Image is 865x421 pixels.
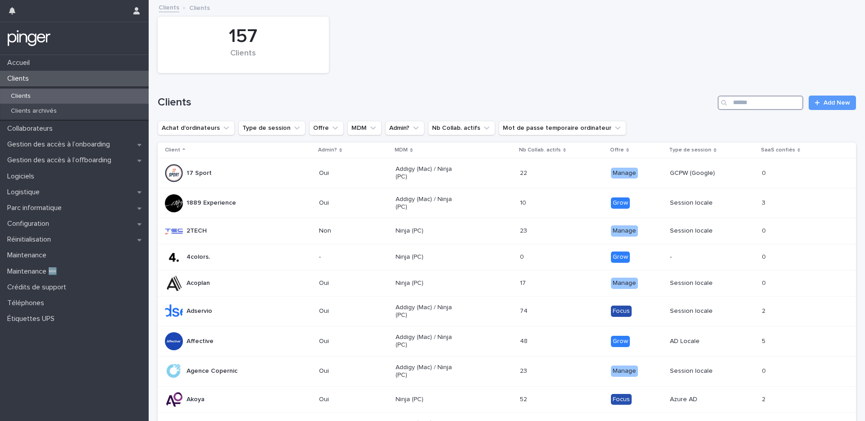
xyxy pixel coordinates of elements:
p: Session locale [670,307,734,315]
div: Clients [173,49,314,68]
p: 2 [762,394,767,403]
span: Add New [824,100,850,106]
p: - [670,253,734,261]
p: Addigy (Mac) / Ninja (PC) [396,165,460,181]
button: Mot de passe temporaire ordinateur [499,121,626,135]
tr: 4colors.-Ninja (PC)00 Grow-00 [158,244,856,270]
button: Achat d'ordinateurs [158,121,235,135]
div: Manage [611,168,638,179]
p: 0 [762,168,768,177]
p: Gestion des accès à l’offboarding [4,156,118,165]
p: 22 [520,168,529,177]
p: Configuration [4,220,56,228]
p: Affective [187,338,214,345]
tr: AdservioOuiAddigy (Mac) / Ninja (PC)7474 FocusSession locale22 [158,296,856,326]
p: Addigy (Mac) / Ninja (PC) [396,304,460,319]
p: Oui [319,307,383,315]
p: Oui [319,396,383,403]
tr: 17 SportOuiAddigy (Mac) / Ninja (PC)2222 ManageGCPW (Google)00 [158,158,856,188]
p: Logistique [4,188,47,197]
p: 48 [520,336,529,345]
div: Manage [611,225,638,237]
p: 4colors. [187,253,210,261]
p: Accueil [4,59,37,67]
p: Clients archivés [4,107,64,115]
p: Nb Collab. actifs [519,145,561,155]
p: Oui [319,338,383,345]
p: Agence Copernic [187,367,237,375]
p: Addigy (Mac) / Ninja (PC) [396,364,460,379]
div: Manage [611,366,638,377]
div: Manage [611,278,638,289]
p: Addigy (Mac) / Ninja (PC) [396,334,460,349]
p: 1889 Experience [187,199,236,207]
p: Étiquettes UPS [4,315,62,323]
tr: AffectiveOuiAddigy (Mac) / Ninja (PC)4848 GrowAD Locale55 [158,326,856,357]
p: Adservio [187,307,212,315]
tr: 2TECHNonNinja (PC)2323 ManageSession locale00 [158,218,856,244]
tr: Agence CopernicOuiAddigy (Mac) / Ninja (PC)2323 ManageSession locale00 [158,356,856,386]
p: 0 [762,252,768,261]
button: Nb Collab. actifs [428,121,495,135]
p: 2 [762,306,767,315]
p: Addigy (Mac) / Ninja (PC) [396,196,460,211]
h1: Clients [158,96,714,109]
p: Oui [319,279,383,287]
p: Oui [319,199,383,207]
p: Akoya [187,396,205,403]
button: MDM [347,121,382,135]
p: Ninja (PC) [396,396,460,403]
div: Focus [611,306,632,317]
div: Focus [611,394,632,405]
div: Grow [611,336,630,347]
p: Session locale [670,367,734,375]
p: 2TECH [187,227,207,235]
button: Type de session [238,121,305,135]
p: 74 [520,306,529,315]
p: Clients [189,2,210,12]
p: Type de session [669,145,711,155]
p: 10 [520,197,528,207]
p: Réinitialisation [4,235,58,244]
input: Search [718,96,803,110]
p: Crédits de support [4,283,73,292]
div: Grow [611,197,630,209]
p: Acoplan [187,279,210,287]
p: Client [165,145,180,155]
p: Parc informatique [4,204,69,212]
p: 23 [520,225,529,235]
p: Session locale [670,227,734,235]
p: Session locale [670,279,734,287]
p: Téléphones [4,299,51,307]
p: 3 [762,197,767,207]
p: Ninja (PC) [396,279,460,287]
p: 5 [762,336,767,345]
button: Admin? [385,121,424,135]
p: SaaS confiés [761,145,795,155]
p: Gestion des accès à l’onboarding [4,140,117,149]
p: Admin? [318,145,337,155]
div: 157 [173,25,314,48]
p: 0 [520,252,526,261]
p: 0 [762,366,768,375]
p: Oui [319,367,383,375]
p: GCPW (Google) [670,169,734,177]
a: Clients [159,2,179,12]
tr: AkoyaOuiNinja (PC)5252 FocusAzure AD22 [158,386,856,412]
tr: 1889 ExperienceOuiAddigy (Mac) / Ninja (PC)1010 GrowSession locale33 [158,188,856,218]
p: Collaborateurs [4,124,60,133]
p: Logiciels [4,172,41,181]
img: mTgBEunGTSyRkCgitkcU [7,29,51,47]
p: 23 [520,366,529,375]
p: Ninja (PC) [396,253,460,261]
p: Ninja (PC) [396,227,460,235]
p: Azure AD [670,396,734,403]
p: 52 [520,394,529,403]
p: Maintenance 🆕 [4,267,64,276]
p: Non [319,227,383,235]
a: Add New [809,96,856,110]
p: 17 [520,278,528,287]
p: Clients [4,74,36,83]
p: 0 [762,225,768,235]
